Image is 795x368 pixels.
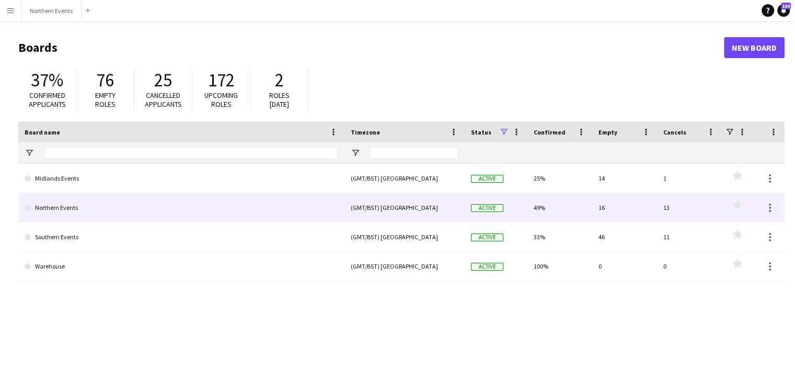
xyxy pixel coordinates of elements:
div: (GMT/BST) [GEOGRAPHIC_DATA] [344,164,465,193]
span: 2 [275,69,284,92]
div: 46 [592,222,657,251]
div: 11 [657,222,722,251]
span: Roles [DATE] [269,91,290,109]
div: (GMT/BST) [GEOGRAPHIC_DATA] [344,252,465,281]
span: 76 [96,69,114,92]
div: 1 [657,164,722,193]
span: Active [471,204,503,212]
span: Cancels [663,128,686,136]
span: Active [471,233,503,241]
input: Timezone Filter Input [370,147,458,159]
span: Active [471,263,503,271]
button: Northern Events [21,1,82,21]
button: Open Filter Menu [351,148,360,158]
span: Status [471,128,491,136]
div: 14 [592,164,657,193]
span: 172 [208,69,235,92]
span: 37% [31,69,63,92]
a: Southern Events [25,222,338,252]
div: 16 [592,193,657,222]
div: 0 [657,252,722,281]
span: Upcoming roles [204,91,238,109]
a: Midlands Events [25,164,338,193]
span: 25 [154,69,172,92]
span: Empty [598,128,617,136]
div: 49% [527,193,592,222]
span: Cancelled applicants [145,91,182,109]
span: Board name [25,128,60,136]
div: 13 [657,193,722,222]
span: Confirmed applicants [29,91,66,109]
span: Active [471,175,503,183]
div: 0 [592,252,657,281]
a: Warehouse [25,252,338,281]
span: 150 [781,3,791,9]
div: 25% [527,164,592,193]
div: (GMT/BST) [GEOGRAPHIC_DATA] [344,222,465,251]
button: Open Filter Menu [25,148,34,158]
div: (GMT/BST) [GEOGRAPHIC_DATA] [344,193,465,222]
span: Empty roles [95,91,116,109]
input: Board name Filter Input [43,147,338,159]
div: 33% [527,222,592,251]
span: Timezone [351,128,380,136]
div: 100% [527,252,592,281]
span: Confirmed [534,128,566,136]
a: Northern Events [25,193,338,222]
a: 150 [777,4,790,17]
h1: Boards [18,40,724,55]
a: New Board [724,37,785,58]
